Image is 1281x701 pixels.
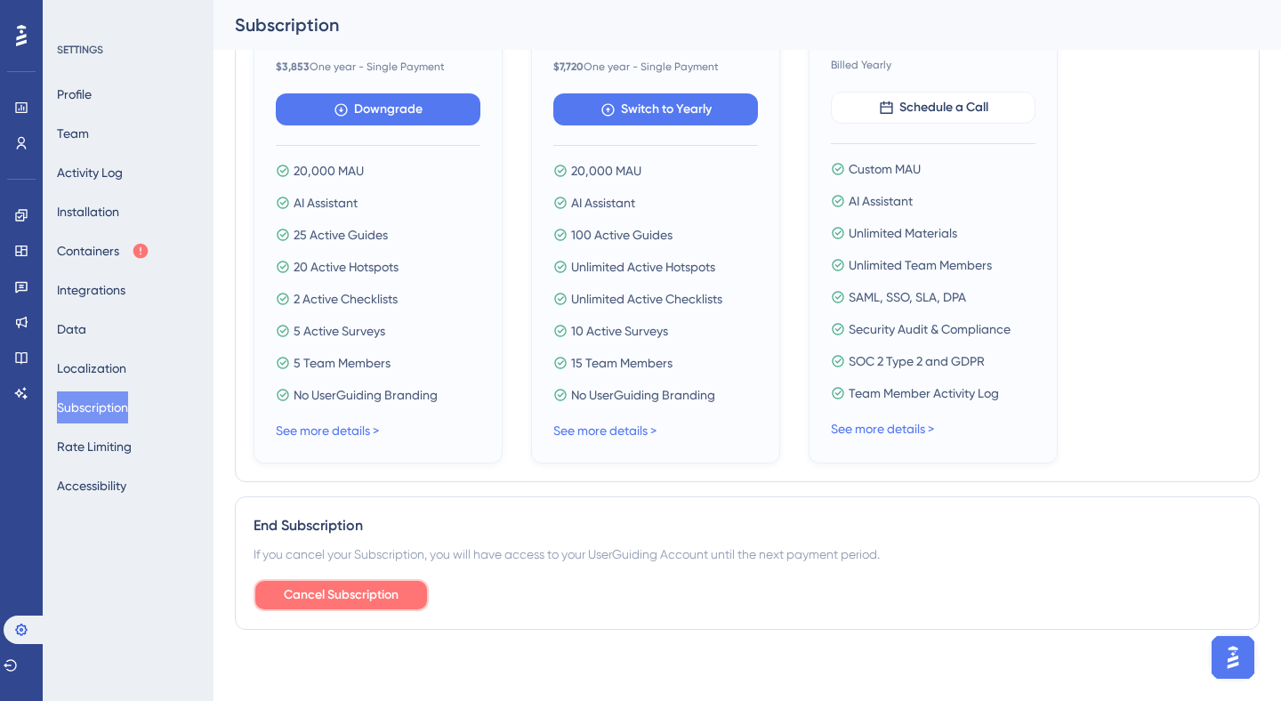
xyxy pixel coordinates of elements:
a: See more details > [831,422,934,436]
button: Switch to Yearly [553,93,758,125]
span: 10 Active Surveys [571,320,668,342]
b: $ 3,853 [276,60,310,73]
span: Security Audit & Compliance [849,318,1011,340]
span: 2 Active Checklists [294,288,398,310]
button: Data [57,313,86,345]
span: 20,000 MAU [571,160,641,181]
span: 5 Team Members [294,352,391,374]
span: SOC 2 Type 2 and GDPR [849,350,985,372]
span: 25 Active Guides [294,224,388,246]
button: Cancel Subscription [254,579,429,611]
button: Downgrade [276,93,480,125]
span: Downgrade [354,99,423,120]
span: Team Member Activity Log [849,383,999,404]
span: Unlimited Team Members [849,254,992,276]
div: Subscription [235,12,1215,37]
span: Custom MAU [849,158,921,180]
button: Localization [57,352,126,384]
button: Schedule a Call [831,92,1035,124]
a: See more details > [276,423,379,438]
div: If you cancel your Subscription, you will have access to your UserGuiding Account until the next ... [254,544,1241,565]
div: End Subscription [254,515,1241,536]
button: Rate Limiting [57,431,132,463]
a: See more details > [553,423,657,438]
button: Subscription [57,391,128,423]
div: SETTINGS [57,43,201,57]
span: AI Assistant [849,190,913,212]
span: Unlimited Active Hotspots [571,256,715,278]
b: $ 7,720 [553,60,584,73]
span: 5 Active Surveys [294,320,385,342]
button: Activity Log [57,157,123,189]
span: Switch to Yearly [621,99,712,120]
span: AI Assistant [571,192,635,214]
span: Unlimited Active Checklists [571,288,722,310]
button: Containers [57,235,149,267]
span: 20,000 MAU [294,160,364,181]
span: 100 Active Guides [571,224,673,246]
span: Billed Yearly [831,58,1035,72]
span: One year - Single Payment [276,60,480,74]
iframe: UserGuiding AI Assistant Launcher [1206,631,1260,684]
span: AI Assistant [294,192,358,214]
button: Integrations [57,274,125,306]
span: No UserGuiding Branding [294,384,438,406]
button: Team [57,117,89,149]
span: 20 Active Hotspots [294,256,399,278]
span: No UserGuiding Branding [571,384,715,406]
button: Accessibility [57,470,126,502]
span: One year - Single Payment [553,60,758,74]
span: Unlimited Materials [849,222,957,244]
span: SAML, SSO, SLA, DPA [849,286,966,308]
span: 15 Team Members [571,352,673,374]
button: Profile [57,78,92,110]
span: Cancel Subscription [284,584,399,606]
button: Installation [57,196,119,228]
span: Schedule a Call [899,97,988,118]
